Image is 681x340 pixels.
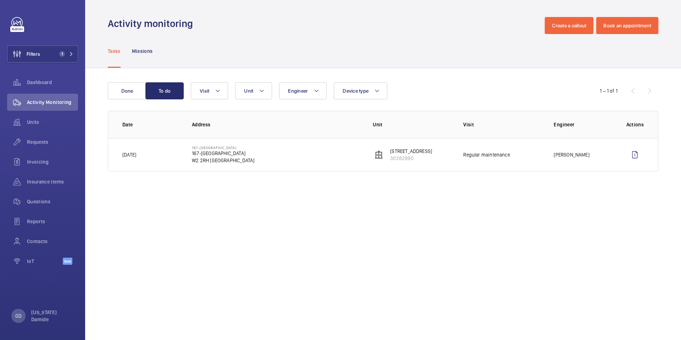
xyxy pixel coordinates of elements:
[343,88,369,94] span: Device type
[191,82,228,99] button: Visit
[122,151,136,158] p: [DATE]
[192,150,254,157] p: 167-[GEOGRAPHIC_DATA]
[279,82,327,99] button: Engineer
[27,238,78,245] span: Contacts
[390,155,432,162] p: 30282990
[132,48,153,55] p: Missions
[59,51,65,57] span: 1
[463,121,542,128] p: Visit
[200,88,209,94] span: Visit
[27,99,78,106] span: Activity Monitoring
[334,82,387,99] button: Device type
[7,45,78,62] button: Filters1
[15,312,22,319] p: GD
[600,87,618,94] div: 1 – 1 of 1
[122,121,181,128] p: Date
[27,138,78,146] span: Requests
[27,158,78,165] span: Invoicing
[27,119,78,126] span: Units
[27,258,63,265] span: IoT
[192,157,254,164] p: W2 2RH [GEOGRAPHIC_DATA]
[145,82,184,99] button: To do
[108,82,146,99] button: Done
[596,17,658,34] button: Book an appointment
[244,88,253,94] span: Unit
[27,218,78,225] span: Reports
[463,151,510,158] p: Regular maintenance
[288,88,308,94] span: Engineer
[390,148,432,155] p: [STREET_ADDRESS]
[626,121,644,128] p: Actions
[27,79,78,86] span: Dashboard
[545,17,593,34] button: Create a callout
[108,48,121,55] p: Tasks
[108,17,197,30] h1: Activity monitoring
[554,121,615,128] p: Engineer
[27,198,78,205] span: Questions
[554,151,589,158] p: [PERSON_NAME]
[63,258,72,265] span: Beta
[27,50,40,57] span: Filters
[27,178,78,185] span: Insurance items
[375,150,383,159] img: elevator.svg
[192,121,361,128] p: Address
[192,146,254,150] p: 167-[GEOGRAPHIC_DATA]
[31,309,74,323] p: [US_STATE] Damide
[373,121,452,128] p: Unit
[235,82,272,99] button: Unit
